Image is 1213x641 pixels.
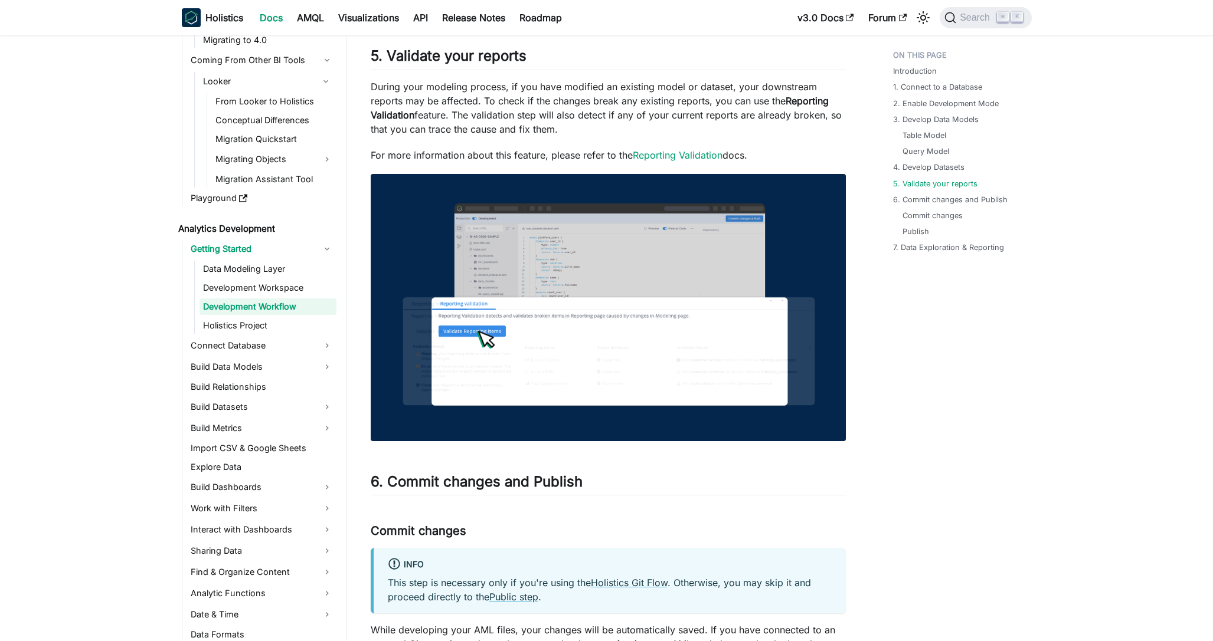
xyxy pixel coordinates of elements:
[187,459,336,475] a: Explore Data
[893,98,999,109] a: 2. Enable Development Mode
[903,226,929,237] a: Publish
[187,419,336,438] a: Build Metrics
[200,32,336,48] a: Migrating to 4.0
[175,221,336,237] a: Analytics Development
[182,8,243,27] a: HolisticsHolistics
[187,239,336,258] a: Getting Started
[212,150,336,169] a: Migrating Objects
[388,557,832,573] div: info
[997,12,1009,22] kbd: ⌘
[435,8,512,27] a: Release Notes
[187,336,336,355] a: Connect Database
[187,478,336,497] a: Build Dashboards
[371,473,846,495] h2: 6. Commit changes and Publish
[187,379,336,395] a: Build Relationships
[290,8,331,27] a: AMQL
[187,605,336,624] a: Date & Time
[1011,12,1023,22] kbd: K
[315,72,336,91] button: Collapse sidebar category 'Looker'
[371,95,829,121] strong: Reporting Validation
[914,8,933,27] button: Switch between dark and light mode (currently light mode)
[187,440,336,456] a: Import CSV & Google Sheets
[406,8,435,27] a: API
[903,210,963,221] a: Commit changes
[187,584,336,603] a: Analytic Functions
[187,397,336,416] a: Build Datasets
[187,190,336,206] a: Playground
[940,7,1031,28] button: Search (Command+K)
[187,541,336,560] a: Sharing Data
[187,357,336,376] a: Build Data Models
[893,162,964,173] a: 4. Develop Datasets
[512,8,569,27] a: Roadmap
[371,80,846,136] p: During your modeling process, if you have modified an existing model or dataset, your downstream ...
[489,591,538,603] a: Public step
[790,8,861,27] a: v3.0 Docs
[212,131,336,147] a: Migration Quickstart
[187,51,336,70] a: Coming From Other BI Tools
[861,8,914,27] a: Forum
[903,146,949,157] a: Query Model
[212,112,336,129] a: Conceptual Differences
[893,81,982,93] a: 1. Connect to a Database
[371,148,846,162] p: For more information about this feature, please refer to the docs.
[893,194,1008,205] a: 6. Commit changes and Publish
[331,8,406,27] a: Visualizations
[893,178,977,189] a: 5. Validate your reports
[893,65,937,77] a: Introduction
[371,47,846,70] h2: 5. Validate your reports
[212,171,336,188] a: Migration Assistant Tool
[187,563,336,581] a: Find & Organize Content
[200,280,336,296] a: Development Workspace
[371,524,846,538] h3: Commit changes
[388,576,832,604] p: This step is necessary only if you're using the . Otherwise, you may skip it and proceed directly...
[200,72,315,91] a: Looker
[182,8,201,27] img: Holistics
[253,8,290,27] a: Docs
[591,577,668,589] a: Holistics Git Flow
[187,499,336,518] a: Work with Filters
[903,130,946,141] a: Table Model
[200,261,336,277] a: Data Modeling Layer
[200,298,336,315] a: Development Workflow
[956,12,997,23] span: Search
[205,11,243,25] b: Holistics
[893,114,979,125] a: 3. Develop Data Models
[187,520,336,539] a: Interact with Dashboards
[200,317,336,334] a: Holistics Project
[633,149,722,161] a: Reporting Validation
[893,242,1004,253] a: 7. Data Exploration & Reporting
[212,93,336,110] a: From Looker to Holistics
[170,35,347,641] nav: Docs sidebar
